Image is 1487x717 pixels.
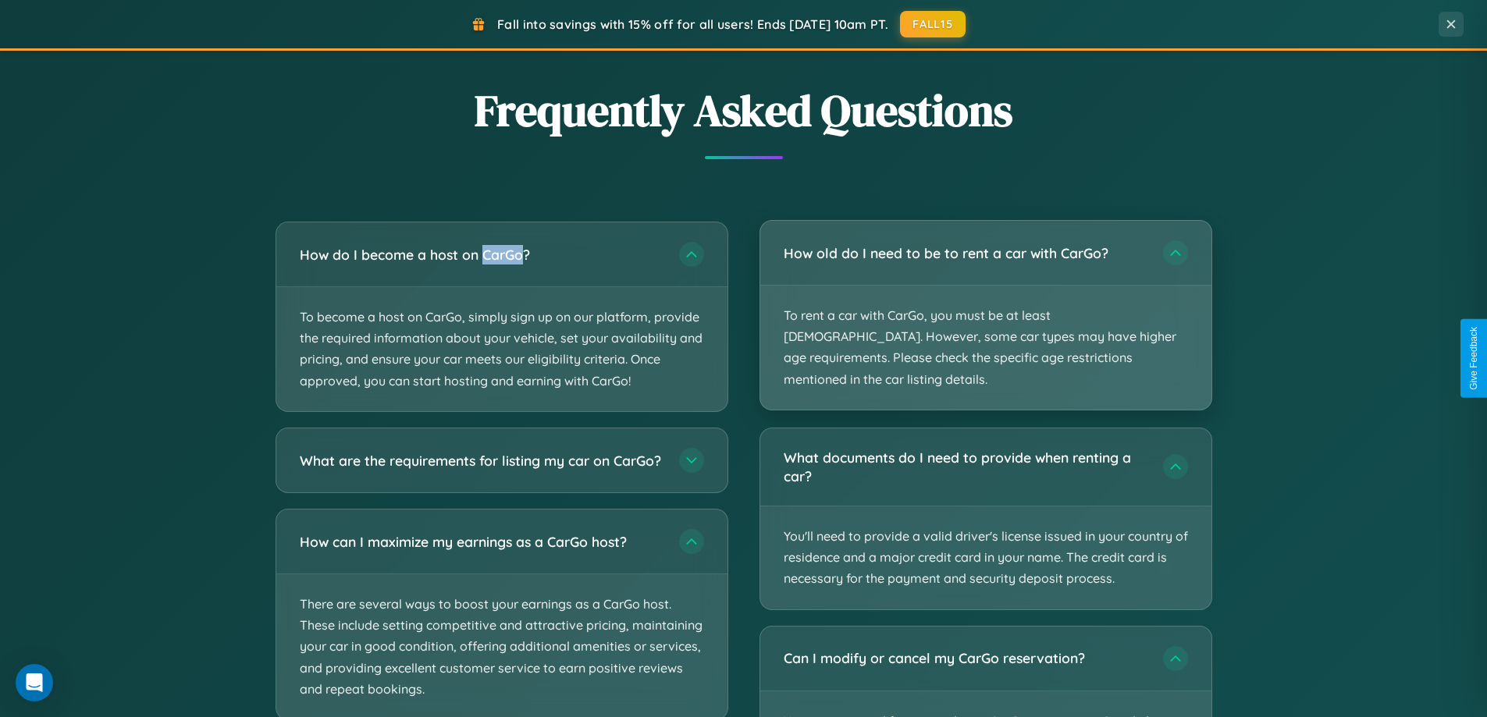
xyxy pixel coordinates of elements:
[300,450,663,470] h3: What are the requirements for listing my car on CarGo?
[16,664,53,701] div: Open Intercom Messenger
[300,245,663,264] h3: How do I become a host on CarGo?
[784,648,1147,668] h3: Can I modify or cancel my CarGo reservation?
[760,506,1211,609] p: You'll need to provide a valid driver's license issued in your country of residence and a major c...
[497,16,888,32] span: Fall into savings with 15% off for all users! Ends [DATE] 10am PT.
[276,80,1212,140] h2: Frequently Asked Questions
[784,243,1147,263] h3: How old do I need to be to rent a car with CarGo?
[300,531,663,551] h3: How can I maximize my earnings as a CarGo host?
[784,448,1147,486] h3: What documents do I need to provide when renting a car?
[900,11,966,37] button: FALL15
[760,286,1211,410] p: To rent a car with CarGo, you must be at least [DEMOGRAPHIC_DATA]. However, some car types may ha...
[1468,327,1479,390] div: Give Feedback
[276,287,727,411] p: To become a host on CarGo, simply sign up on our platform, provide the required information about...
